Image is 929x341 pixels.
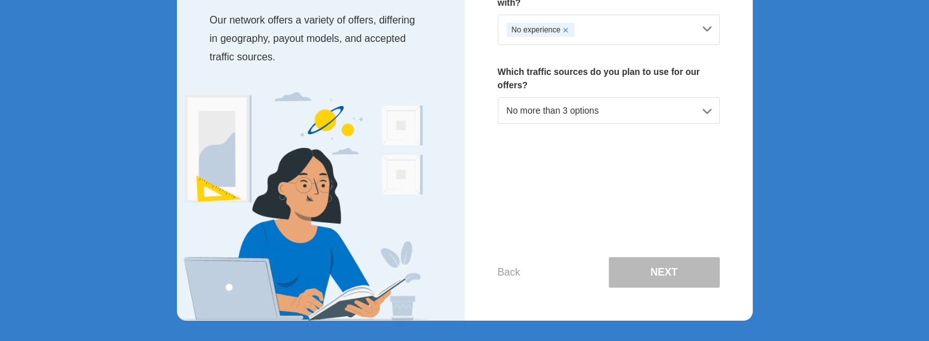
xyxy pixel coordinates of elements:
[177,92,431,321] img: Expert Image
[498,267,521,278] button: Back
[507,23,575,37] div: No experience
[498,65,720,92] p: Which traffic sources do you plan to use for our offers?
[210,11,439,66] p: Our network offers a variety of offers, differing in geography, payout models, and accepted traff...
[609,257,720,288] button: Next
[498,97,720,124] div: No more than 3 options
